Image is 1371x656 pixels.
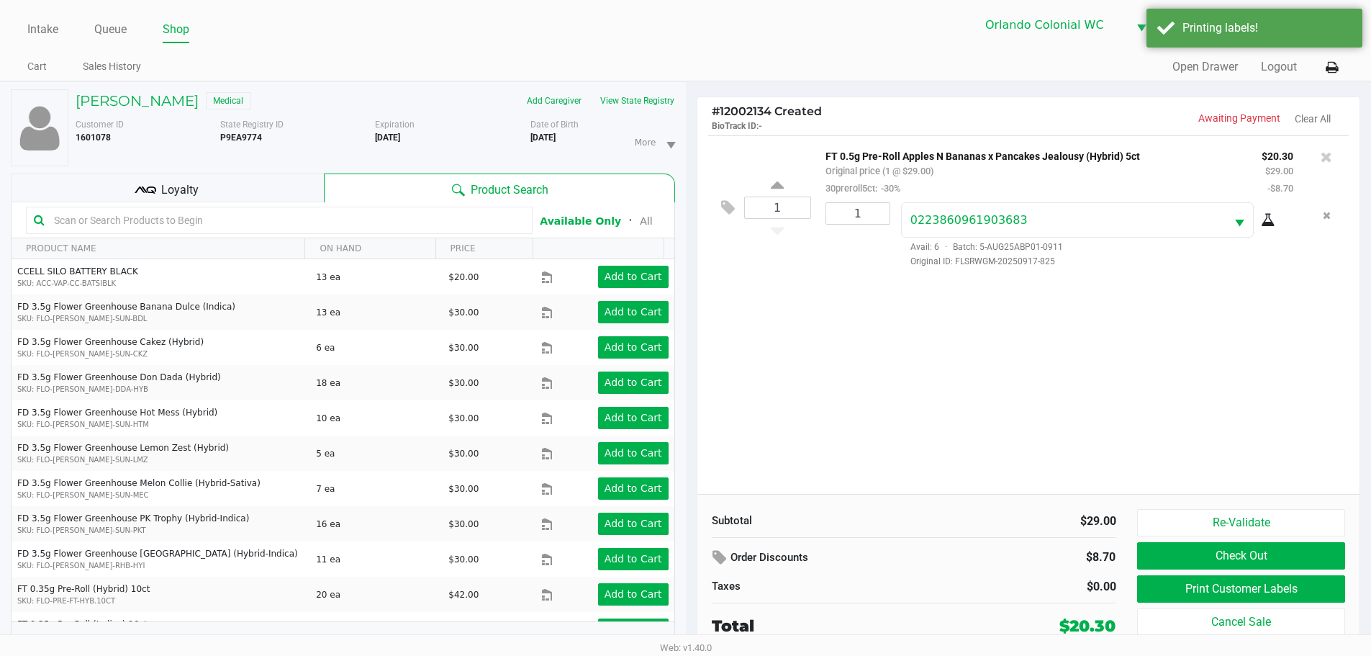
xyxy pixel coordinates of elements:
button: Add to Cart [598,513,669,535]
p: SKU: FLO-[PERSON_NAME]-SUN-HTM [17,419,304,430]
td: CCELL SILO BATTERY BLACK [12,259,309,295]
button: Select [1128,8,1155,42]
div: $20.30 [1059,614,1116,638]
td: 6 ea [309,330,442,365]
span: $30.00 [448,378,479,388]
a: Intake [27,19,58,40]
div: $0.00 [925,578,1116,596]
button: Add to Cart [598,477,669,500]
button: Add to Cart [598,301,669,323]
span: Page 6 [204,629,232,656]
button: Add to Cart [598,372,669,394]
app-button-loader: Add to Cart [605,588,662,600]
a: Sales History [83,58,141,76]
span: Original ID: FLSRWGM-20250917-825 [901,255,1293,268]
p: SKU: FLO-[PERSON_NAME]-RHB-HYI [17,560,304,571]
button: Select [1226,203,1253,237]
span: 0223860961903683 [910,213,1028,227]
div: Taxes [712,578,903,595]
button: Add to Cart [598,583,669,606]
button: Logout [1261,58,1297,76]
p: SKU: FLO-[PERSON_NAME]-SUN-LMZ [17,454,304,465]
a: Queue [94,19,127,40]
p: SKU: FLO-[PERSON_NAME]-SUN-BDL [17,313,304,324]
a: Shop [163,19,189,40]
span: Expiration [375,120,415,130]
button: Add to Cart [598,266,669,288]
td: FD 3.5g Flower Greenhouse Melon Collie (Hybrid-Sativa) [12,471,309,506]
span: $30.00 [448,449,479,459]
button: Add Caregiver [517,89,591,112]
td: 13 ea [309,259,442,295]
th: PRICE [435,238,533,259]
span: Page 7 [231,629,258,656]
a: Cart [27,58,47,76]
span: Page 3 [125,629,152,656]
span: $30.00 [448,519,479,529]
span: Customer ID [76,120,124,130]
span: Product Search [471,181,548,199]
td: 10 ea [309,400,442,436]
p: $20.30 [1262,147,1293,162]
button: Cancel Sale [1137,608,1344,636]
div: Total [712,614,967,638]
span: State Registry ID [220,120,284,130]
p: SKU: FLO-[PERSON_NAME]-SUN-PKT [17,525,304,536]
app-button-loader: Add to Cart [605,377,662,388]
app-button-loader: Add to Cart [605,553,662,565]
span: Page 4 [151,629,178,656]
div: Data table [12,238,674,621]
app-button-loader: Add to Cart [605,306,662,318]
span: $30.00 [448,484,479,494]
div: Order Discounts [712,545,974,571]
button: Add to Cart [598,407,669,429]
td: FD 3.5g Flower Greenhouse Don Dada (Hybrid) [12,365,309,400]
td: FT 0.35g Pre-Roll (Indica) 10ct [12,612,309,647]
app-button-loader: Add to Cart [605,412,662,423]
td: FD 3.5g Flower Greenhouse Hot Mess (Hybrid) [12,400,309,436]
app-button-loader: Add to Cart [605,482,662,494]
span: Go to the first page [17,628,45,655]
button: Re-Validate [1137,509,1344,536]
td: FD 3.5g Flower Greenhouse Lemon Zest (Hybrid) [12,436,309,471]
td: 7 ea [309,471,442,506]
small: $29.00 [1265,166,1293,176]
button: Check Out [1137,542,1344,570]
span: Page 9 [284,629,312,656]
span: $30.00 [448,343,479,353]
span: 12002134 Created [712,104,822,118]
div: Printing labels! [1182,19,1352,37]
span: Web: v1.40.0 [660,642,712,653]
th: ON HAND [304,238,435,259]
span: ᛫ [621,214,640,228]
button: Add to Cart [598,336,669,359]
input: Scan or Search Products to Begin [48,210,525,231]
p: SKU: FLO-[PERSON_NAME]-SUN-CKZ [17,349,304,359]
small: 30preroll5ct: [825,183,900,194]
td: 5 ea [309,436,442,471]
app-button-loader: Add to Cart [605,447,662,459]
td: FT 0.35g Pre-Roll (Hybrid) 10ct [12,577,309,612]
p: Awaiting Payment [1028,111,1280,126]
span: Page 2 [98,629,125,656]
app-button-loader: Add to Cart [605,271,662,282]
b: [DATE] [375,132,400,143]
b: 1601078 [76,132,111,143]
span: - [759,121,762,131]
td: FD 3.5g Flower Greenhouse [GEOGRAPHIC_DATA] (Hybrid-Indica) [12,542,309,577]
span: Medical [206,92,250,109]
p: FT 0.5g Pre-Roll Apples N Bananas x Pancakes Jealousy (Hybrid) 5ct [825,147,1240,162]
span: Go to the last page [338,628,366,655]
span: -30% [877,183,900,194]
app-button-loader: Add to Cart [605,341,662,353]
div: $8.70 [995,545,1116,570]
span: BioTrack ID: [712,121,759,131]
p: SKU: FLO-[PERSON_NAME]-DDA-HYB [17,384,304,395]
span: $42.00 [448,590,479,600]
span: Loyalty [161,181,199,199]
span: Page 8 [258,629,285,656]
td: 16 ea [309,506,442,542]
span: Date of Birth [530,120,579,130]
button: Add to Cart [598,442,669,464]
span: · [939,242,953,252]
